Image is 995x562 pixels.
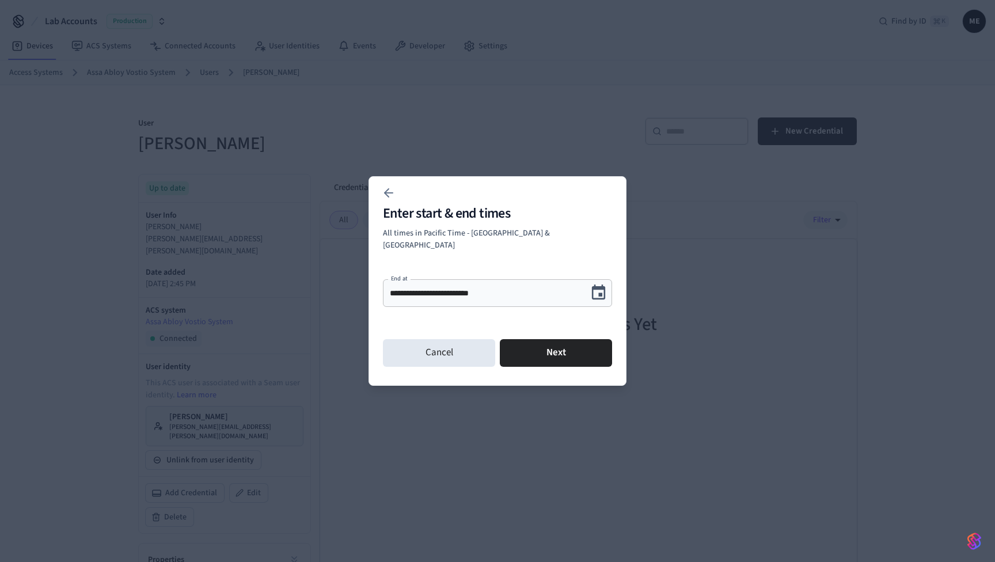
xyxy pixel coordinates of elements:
[383,207,612,221] h2: Enter start & end times
[500,339,612,367] button: Next
[967,532,981,550] img: SeamLogoGradient.69752ec5.svg
[585,279,612,306] button: Choose date, selected date is Sep 5, 2025
[383,227,550,251] span: All times in Pacific Time - [GEOGRAPHIC_DATA] & [GEOGRAPHIC_DATA]
[391,274,408,283] label: End at
[383,339,495,367] button: Cancel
